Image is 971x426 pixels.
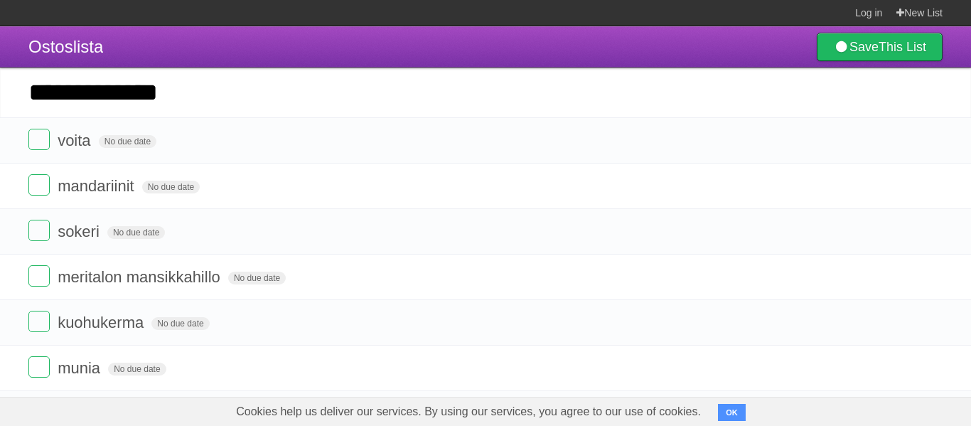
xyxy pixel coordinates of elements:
a: SaveThis List [817,33,943,61]
span: mandariinit [58,177,138,195]
span: No due date [142,181,200,193]
span: No due date [151,317,209,330]
span: No due date [99,135,156,148]
span: meritalon mansikkahillo [58,268,224,286]
span: Cookies help us deliver our services. By using our services, you agree to our use of cookies. [222,398,715,426]
span: voita [58,132,94,149]
label: Done [28,311,50,332]
label: Done [28,265,50,287]
span: No due date [228,272,286,284]
span: Ostoslista [28,37,103,56]
span: No due date [107,226,165,239]
span: No due date [108,363,166,376]
b: This List [879,40,926,54]
label: Done [28,129,50,150]
label: Done [28,174,50,196]
label: Done [28,356,50,378]
button: OK [718,404,746,421]
span: kuohukerma [58,314,147,331]
label: Done [28,220,50,241]
span: munia [58,359,104,377]
span: sokeri [58,223,103,240]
